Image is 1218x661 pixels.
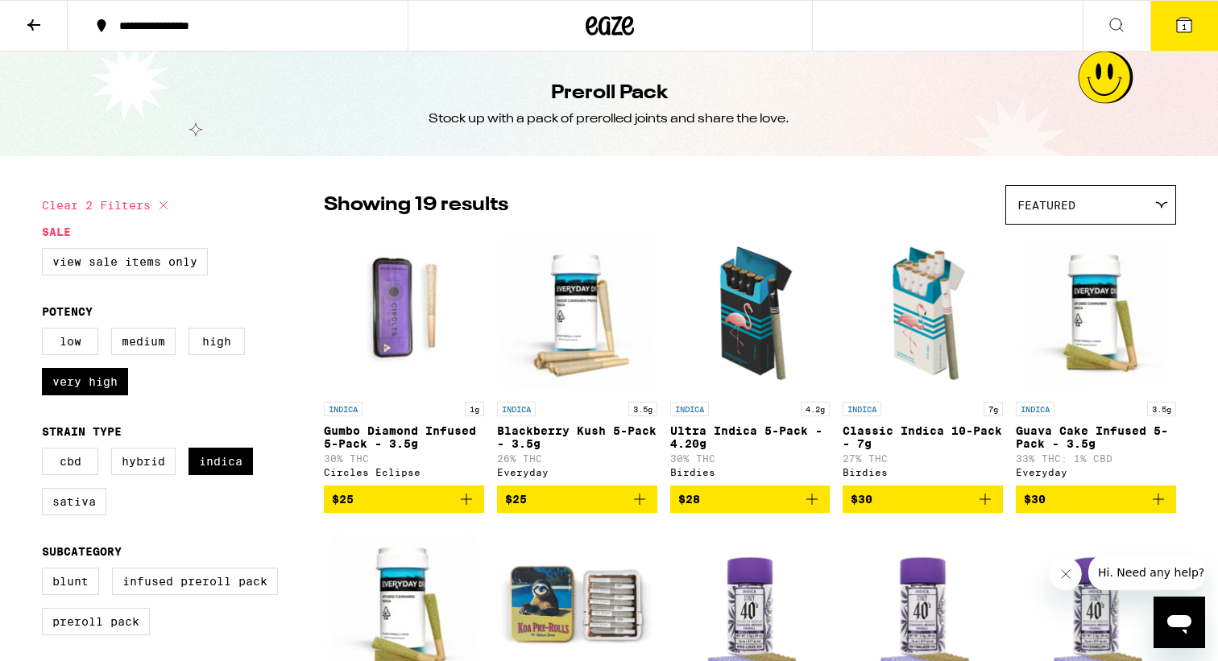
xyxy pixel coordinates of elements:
[1016,233,1176,394] img: Everyday - Guava Cake Infused 5-Pack - 3.5g
[1016,233,1176,485] a: Open page for Guava Cake Infused 5-Pack - 3.5g from Everyday
[497,424,657,450] p: Blackberry Kush 5-Pack - 3.5g
[42,368,128,395] label: Very High
[843,453,1003,464] p: 27% THC
[497,467,657,477] div: Everyday
[843,424,1003,450] p: Classic Indica 10-Pack - 7g
[42,568,99,595] label: Blunt
[670,424,831,450] p: Ultra Indica 5-Pack - 4.20g
[42,608,150,635] label: Preroll Pack
[1016,424,1176,450] p: Guava Cake Infused 5-Pack - 3.5g
[324,233,484,485] a: Open page for Gumbo Diamond Infused 5-Pack - 3.5g from Circles Eclipse
[497,233,657,485] a: Open page for Blackberry Kush 5-Pack - 3.5g from Everyday
[1016,485,1176,513] button: Add to bag
[678,493,700,506] span: $28
[1088,555,1205,590] iframe: Message from company
[324,485,484,513] button: Add to bag
[670,485,831,513] button: Add to bag
[1016,467,1176,477] div: Everyday
[551,80,668,107] h1: Preroll Pack
[332,493,354,506] span: $25
[505,493,527,506] span: $25
[1182,22,1187,31] span: 1
[324,424,484,450] p: Gumbo Diamond Infused 5-Pack - 3.5g
[112,568,278,595] label: Infused Preroll Pack
[42,305,93,318] legend: Potency
[497,453,657,464] p: 26% THC
[843,233,1003,485] a: Open page for Classic Indica 10-Pack - 7g from Birdies
[1050,558,1082,590] iframe: Close message
[42,248,208,275] label: View Sale Items Only
[497,402,536,416] p: INDICA
[670,453,831,464] p: 30% THC
[1154,597,1205,648] iframe: Button to launch messaging window
[324,192,508,219] p: Showing 19 results
[497,485,657,513] button: Add to bag
[324,233,484,394] img: Circles Eclipse - Gumbo Diamond Infused 5-Pack - 3.5g
[42,545,122,558] legend: Subcategory
[1016,402,1054,416] p: INDICA
[465,402,484,416] p: 1g
[1016,453,1176,464] p: 33% THC: 1% CBD
[42,488,106,515] label: Sativa
[843,233,1003,394] img: Birdies - Classic Indica 10-Pack - 7g
[851,493,872,506] span: $30
[843,467,1003,477] div: Birdies
[801,402,830,416] p: 4.2g
[1017,199,1075,212] span: Featured
[324,453,484,464] p: 30% THC
[111,328,176,355] label: Medium
[670,233,831,485] a: Open page for Ultra Indica 5-Pack - 4.20g from Birdies
[429,110,789,128] div: Stock up with a pack of prerolled joints and share the love.
[670,233,831,394] img: Birdies - Ultra Indica 5-Pack - 4.20g
[670,402,709,416] p: INDICA
[111,448,176,475] label: Hybrid
[42,225,71,238] legend: Sale
[1024,493,1046,506] span: $30
[843,402,881,416] p: INDICA
[188,448,253,475] label: Indica
[324,402,362,416] p: INDICA
[42,185,173,225] button: Clear 2 filters
[1147,402,1176,416] p: 3.5g
[42,328,98,355] label: Low
[42,448,98,475] label: CBD
[497,233,657,394] img: Everyday - Blackberry Kush 5-Pack - 3.5g
[42,425,122,438] legend: Strain Type
[984,402,1003,416] p: 7g
[324,467,484,477] div: Circles Eclipse
[628,402,657,416] p: 3.5g
[188,328,245,355] label: High
[843,485,1003,513] button: Add to bag
[670,467,831,477] div: Birdies
[1150,1,1218,51] button: 1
